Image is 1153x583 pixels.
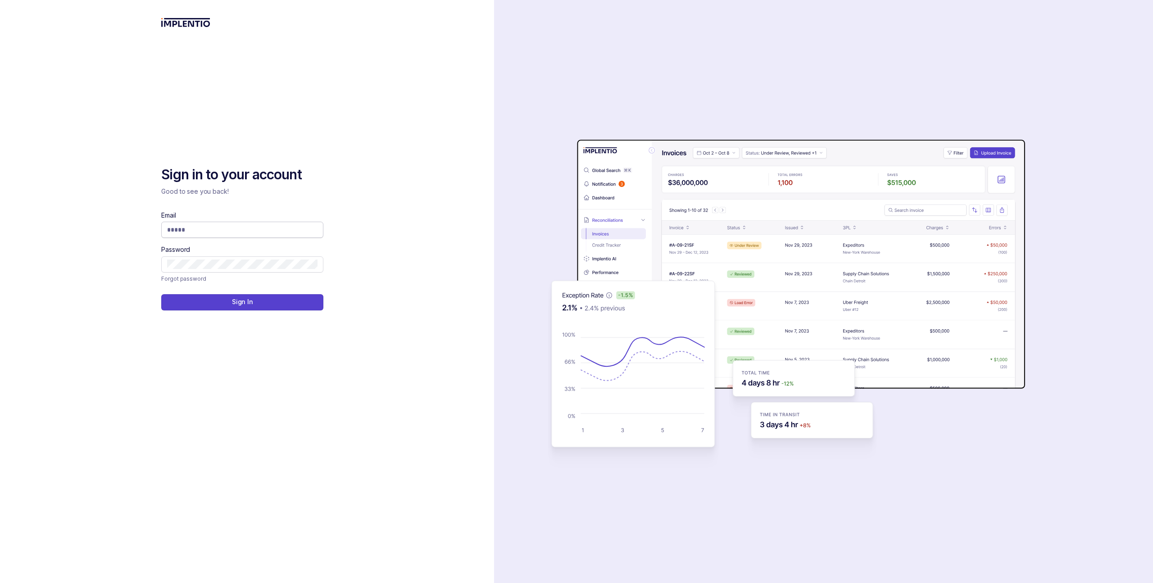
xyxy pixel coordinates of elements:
h2: Sign in to your account [161,166,323,184]
img: signin-background.svg [519,111,1028,472]
label: Email [161,211,176,220]
img: logo [161,18,210,27]
a: Link Forgot password [161,274,206,283]
p: Good to see you back! [161,187,323,196]
label: Password [161,245,190,254]
button: Sign In [161,294,323,310]
p: Forgot password [161,274,206,283]
p: Sign In [232,297,253,306]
